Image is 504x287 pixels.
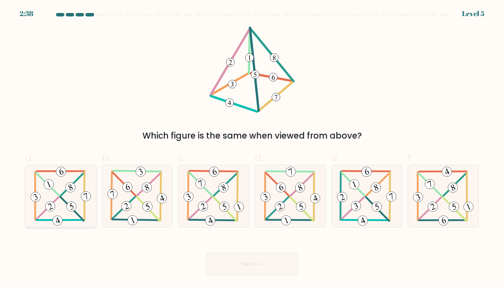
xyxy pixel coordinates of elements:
span: d. [255,151,263,164]
span: c. [178,151,186,164]
div: 2:38 [20,8,33,19]
div: Which figure is the same when viewed from above? [29,129,475,142]
span: a. [25,151,34,164]
span: b. [102,151,110,164]
span: e. [331,151,339,164]
button: Next [206,253,297,275]
span: f. [408,151,413,164]
div: Level 5 [462,8,484,19]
